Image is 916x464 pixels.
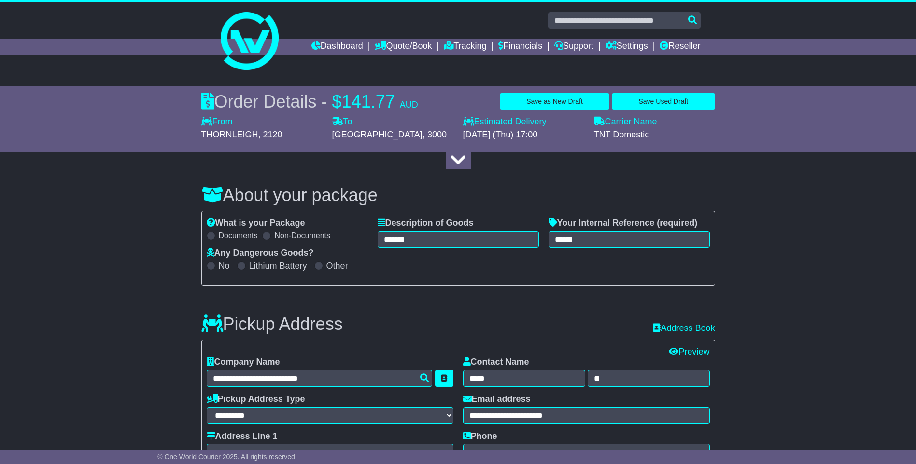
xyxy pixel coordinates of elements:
[669,347,709,356] a: Preview
[201,117,233,127] label: From
[201,130,258,139] span: THORNLEIGH
[201,314,343,334] h3: Pickup Address
[332,92,342,111] span: $
[378,218,474,229] label: Description of Goods
[444,39,486,55] a: Tracking
[463,431,497,442] label: Phone
[463,394,531,405] label: Email address
[332,117,352,127] label: To
[463,117,584,127] label: Estimated Delivery
[549,218,698,229] label: Your Internal Reference (required)
[201,186,715,205] h3: About your package
[207,218,305,229] label: What is your Package
[274,231,330,240] label: Non-Documents
[612,93,715,110] button: Save Used Draft
[653,323,715,334] a: Address Book
[311,39,363,55] a: Dashboard
[660,39,700,55] a: Reseller
[258,130,282,139] span: , 2120
[463,357,529,368] label: Contact Name
[249,261,307,272] label: Lithium Battery
[400,100,418,109] span: AUD
[219,231,258,240] label: Documents
[332,130,423,139] span: [GEOGRAPHIC_DATA]
[375,39,432,55] a: Quote/Book
[201,91,418,112] div: Order Details -
[594,117,657,127] label: Carrier Name
[606,39,648,55] a: Settings
[207,431,278,442] label: Address Line 1
[500,93,609,110] button: Save as New Draft
[207,357,280,368] label: Company Name
[423,130,447,139] span: , 3000
[463,130,584,140] div: [DATE] (Thu) 17:00
[219,261,230,272] label: No
[342,92,395,111] span: 141.77
[207,394,305,405] label: Pickup Address Type
[554,39,593,55] a: Support
[594,130,715,140] div: TNT Domestic
[157,453,297,461] span: © One World Courier 2025. All rights reserved.
[326,261,348,272] label: Other
[207,248,314,259] label: Any Dangerous Goods?
[498,39,542,55] a: Financials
